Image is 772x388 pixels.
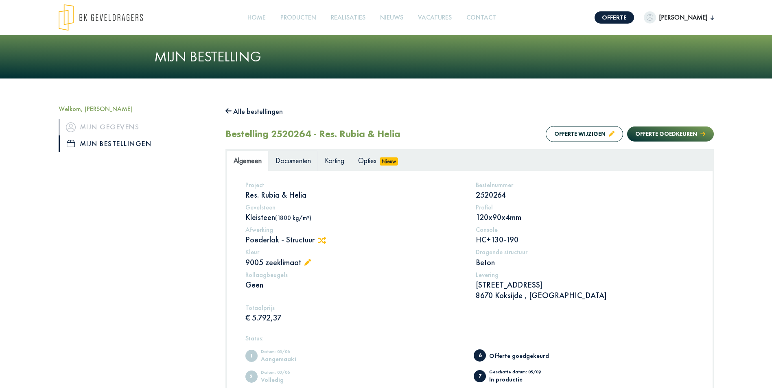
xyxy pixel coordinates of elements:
a: Realisaties [328,9,369,27]
p: 9005 zeeklimaat [245,257,464,268]
a: Producten [277,9,319,27]
p: Kleisteen [245,212,464,222]
button: Offerte goedkeuren [627,126,713,142]
h5: Status: [245,334,694,342]
span: Aangemaakt [245,350,258,362]
a: Contact [463,9,499,27]
h5: Levering [476,271,694,279]
a: Nieuws [377,9,407,27]
img: logo [59,4,143,31]
p: 2520264 [476,190,694,200]
a: Vacatures [415,9,455,27]
span: Opties [358,156,376,165]
span: Nieuw [380,157,398,166]
h5: Profiel [476,203,694,211]
div: Datum: 03/06 [261,349,328,356]
a: iconMijn bestellingen [59,135,213,152]
h5: Bestelnummer [476,181,694,189]
div: Offerte goedgekeurd [489,353,556,359]
img: icon [67,140,75,147]
img: dummypic.png [644,11,656,24]
h5: Rollaagbeugels [245,271,464,279]
p: HC+130-190 [476,234,694,245]
p: Res. Rubia & Helia [245,190,464,200]
h5: Totaalprijs [245,304,464,312]
h1: Mijn bestelling [154,48,618,65]
span: Algemeen [234,156,262,165]
span: Offerte goedgekeurd [474,349,486,362]
span: (1800 kg/m³) [275,214,311,222]
span: Korting [325,156,344,165]
button: Alle bestellingen [225,105,283,118]
h5: Afwerking [245,226,464,233]
button: Offerte wijzigen [546,126,623,142]
a: Offerte [595,11,634,24]
p: Beton [476,257,694,268]
div: Geschatte datum: 05/09 [489,370,556,376]
div: Volledig [261,377,328,383]
span: Documenten [276,156,311,165]
p: 120x90x4mm [476,212,694,222]
h5: Gevelsteen [245,203,464,211]
p: [STREET_ADDRESS] 8670 Koksijde , [GEOGRAPHIC_DATA] [476,279,694,301]
div: Datum: 03/06 [261,370,328,377]
a: Home [244,9,269,27]
span: [PERSON_NAME] [656,13,711,22]
img: icon [66,122,76,132]
div: Aangemaakt [261,356,328,362]
h2: Bestelling 2520264 - Res. Rubia & Helia [225,128,400,140]
h5: Dragende structuur [476,248,694,256]
h5: Project [245,181,464,189]
h5: Kleur [245,248,464,256]
button: [PERSON_NAME] [644,11,714,24]
p: Geen [245,279,464,290]
p: € 5.792,37 [245,312,464,323]
ul: Tabs [227,150,713,170]
div: In productie [489,376,556,382]
p: Poederlak - Structuur [245,234,464,245]
span: Volledig [245,371,258,383]
h5: Welkom, [PERSON_NAME] [59,105,213,113]
h5: Console [476,226,694,233]
span: In productie [474,370,486,382]
a: iconMijn gegevens [59,119,213,135]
